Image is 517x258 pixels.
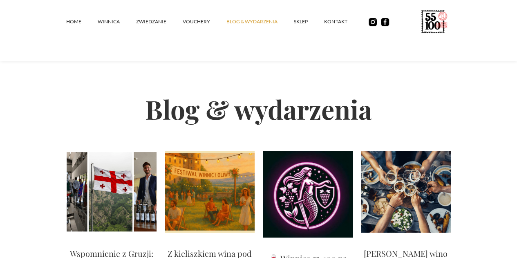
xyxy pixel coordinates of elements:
[226,9,294,34] a: Blog & Wydarzenia
[294,9,324,34] a: SKLEP
[66,9,98,34] a: Home
[136,9,183,34] a: ZWIEDZANIE
[324,9,363,34] a: kontakt
[98,9,136,34] a: winnica
[67,67,451,151] h2: Blog & wydarzenia
[183,9,226,34] a: vouchery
